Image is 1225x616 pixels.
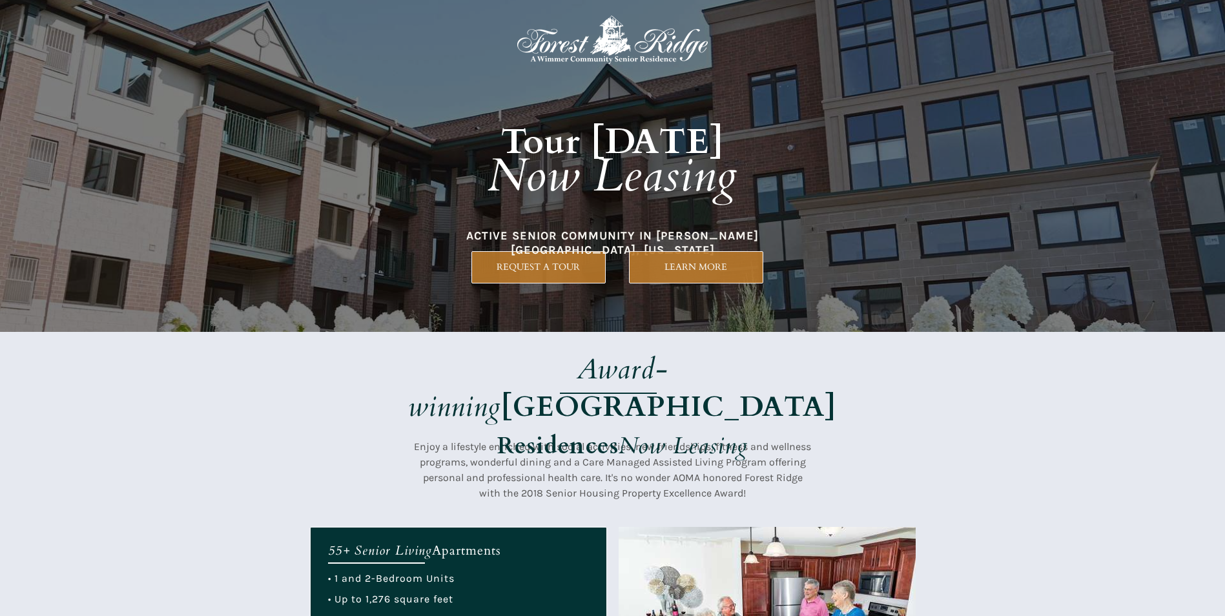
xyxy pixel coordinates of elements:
span: Apartments [432,542,501,559]
em: Now Leasing [619,430,748,462]
span: LEARN MORE [630,262,763,272]
strong: Tour [DATE] [501,118,725,166]
em: Now Leasing [488,145,737,207]
a: LEARN MORE [629,251,763,283]
em: 55+ Senior Living [328,542,432,559]
span: • 1 and 2-Bedroom Units [328,572,455,584]
a: REQUEST A TOUR [471,251,606,283]
span: • Up to 1,276 square feet [328,593,453,605]
strong: Residences [497,430,619,462]
strong: [GEOGRAPHIC_DATA] [501,387,836,426]
em: Award-winning [408,350,668,426]
span: ACTIVE SENIOR COMMUNITY IN [PERSON_NAME][GEOGRAPHIC_DATA], [US_STATE] [466,229,759,257]
span: REQUEST A TOUR [472,262,605,272]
